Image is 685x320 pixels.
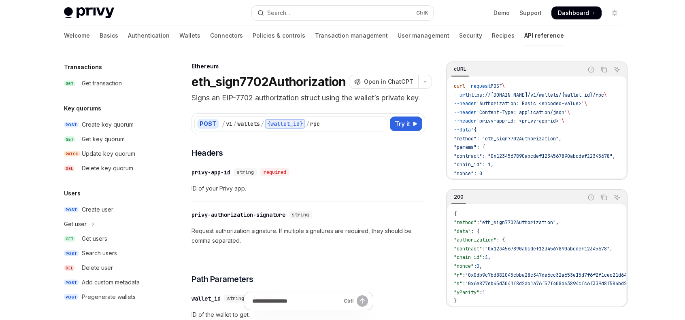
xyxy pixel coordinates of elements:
[454,211,457,217] span: {
[482,246,485,252] span: :
[479,219,556,226] span: "eth_sign7702Authorization"
[482,289,485,296] span: 1
[191,92,425,104] p: Signs an EIP-7702 authorization struct using the wallet’s private key.
[82,163,133,173] div: Delete key quorum
[191,184,425,193] span: ID of your Privy app.
[462,272,465,278] span: :
[253,26,305,45] a: Policies & controls
[100,26,118,45] a: Basics
[454,170,482,177] span: "nonce": 0
[454,263,474,269] span: "nonce"
[612,64,622,75] button: Ask AI
[64,104,101,113] h5: Key quorums
[57,275,161,290] a: POSTAdd custom metadata
[477,219,479,226] span: :
[191,74,346,89] h1: eth_sign7702Authorization
[454,127,471,133] span: --data
[210,26,243,45] a: Connectors
[465,272,658,278] span: "0x0db9c7bd881045cbba28c347de6cc32a653e15d7f6f2f1cec21d645f402a6419"
[454,153,615,159] span: "contract": "0x1234567890abcdef1234567890abcdef12345678",
[128,26,170,45] a: Authentication
[562,118,564,124] span: \
[57,202,161,217] a: POSTCreate user
[454,272,462,278] span: "r"
[57,290,161,304] a: POSTPregenerate wallets
[524,26,564,45] a: API reference
[260,168,289,176] div: required
[349,75,418,89] button: Open in ChatGPT
[398,26,449,45] a: User management
[474,263,477,269] span: :
[64,265,74,271] span: DEL
[64,165,74,172] span: DEL
[222,120,225,128] div: /
[612,192,622,203] button: Ask AI
[556,219,559,226] span: ,
[82,205,113,214] div: Create user
[465,280,658,287] span: "0x6e877eb45d3041f8d2ab1a76f57f408b63894cfc6f339d8f584bd26efceae308"
[310,120,320,128] div: rpc
[57,132,161,146] a: GETGet key quorum
[226,120,232,128] div: v1
[390,117,422,131] button: Try it
[416,10,428,16] span: Ctrl K
[558,9,589,17] span: Dashboard
[252,292,340,310] input: Ask a question...
[451,192,466,202] div: 200
[479,289,482,296] span: :
[191,226,425,246] span: Request authorization signature. If multiple signatures are required, they should be comma separa...
[64,62,102,72] h5: Transactions
[479,263,482,269] span: ,
[395,119,410,129] span: Try it
[485,254,488,261] span: 1
[82,248,117,258] div: Search users
[82,134,125,144] div: Get key quorum
[191,62,425,70] div: Ethereum
[462,280,465,287] span: :
[491,83,502,89] span: POST
[64,294,79,300] span: POST
[64,26,90,45] a: Welcome
[604,92,607,98] span: \
[586,192,596,203] button: Report incorrect code
[584,100,587,107] span: \
[357,295,368,307] button: Send message
[57,217,161,231] button: Toggle Get user section
[64,136,75,142] span: GET
[261,120,264,128] div: /
[64,280,79,286] span: POST
[57,231,161,246] a: GETGet users
[496,237,505,243] span: : {
[57,146,161,161] a: PATCHUpdate key quorum
[488,254,491,261] span: ,
[64,81,75,87] span: GET
[454,289,479,296] span: "yParity"
[265,119,305,129] div: {wallet_id}
[64,219,87,229] div: Get user
[64,122,79,128] span: POST
[179,26,200,45] a: Wallets
[454,228,471,235] span: "data"
[82,278,140,287] div: Add custom metadata
[454,298,457,304] span: }
[454,118,477,124] span: --header
[267,8,290,18] div: Search...
[471,228,479,235] span: : {
[610,246,613,252] span: ,
[454,246,482,252] span: "contract"
[57,161,161,176] a: DELDelete key quorum
[197,119,219,129] div: POST
[191,147,223,159] span: Headers
[454,100,477,107] span: --header
[485,246,610,252] span: "0x1234567890abcdef1234567890abcdef12345678"
[57,261,161,275] a: DELDelete user
[191,211,285,219] div: privy-authorization-signature
[502,83,505,89] span: \
[454,161,494,168] span: "chain_id": 1,
[454,109,477,116] span: --header
[567,109,570,116] span: \
[477,109,567,116] span: 'Content-Type: application/json'
[82,263,113,273] div: Delete user
[454,136,562,142] span: "method": "eth_sign7702Authorization",
[64,151,80,157] span: PATCH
